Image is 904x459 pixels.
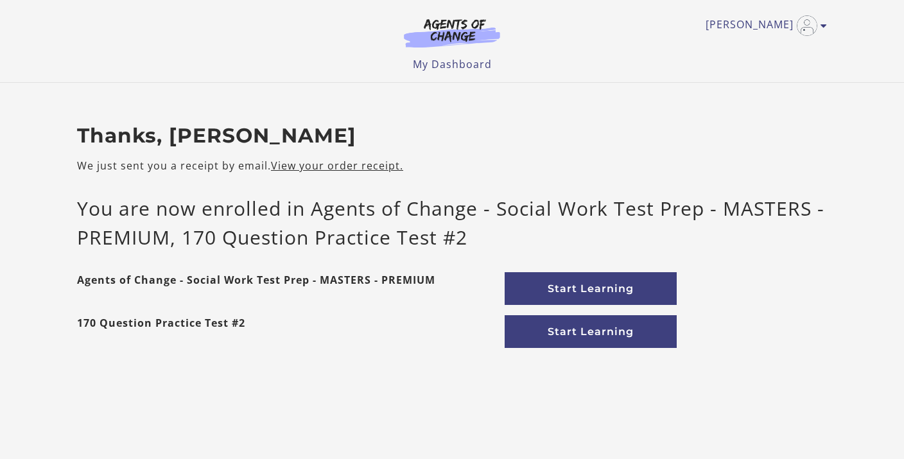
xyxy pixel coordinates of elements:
[77,124,827,148] h2: Thanks, [PERSON_NAME]
[77,158,827,173] p: We just sent you a receipt by email.
[271,159,403,173] a: View your order receipt.
[505,272,677,305] a: Start Learning
[706,15,821,36] a: Toggle menu
[505,315,677,348] a: Start Learning
[77,194,827,252] p: You are now enrolled in Agents of Change - Social Work Test Prep - MASTERS - PREMIUM, 170 Questio...
[390,18,514,48] img: Agents of Change Logo
[77,315,245,348] strong: 170 Question Practice Test #2
[413,57,492,71] a: My Dashboard
[77,272,435,305] strong: Agents of Change - Social Work Test Prep - MASTERS - PREMIUM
